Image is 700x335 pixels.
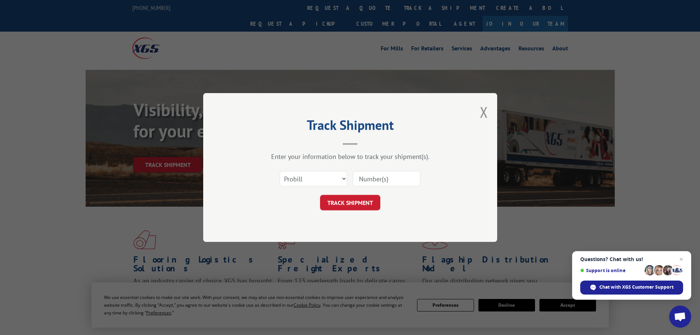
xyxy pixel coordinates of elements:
[353,171,420,186] input: Number(s)
[599,284,674,291] span: Chat with XGS Customer Support
[677,255,686,264] span: Close chat
[480,102,488,122] button: Close modal
[580,281,683,295] div: Chat with XGS Customer Support
[240,152,460,161] div: Enter your information below to track your shipment(s).
[669,306,691,328] div: Open chat
[580,256,683,262] span: Questions? Chat with us!
[580,268,642,273] span: Support is online
[320,195,380,210] button: TRACK SHIPMENT
[240,120,460,134] h2: Track Shipment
